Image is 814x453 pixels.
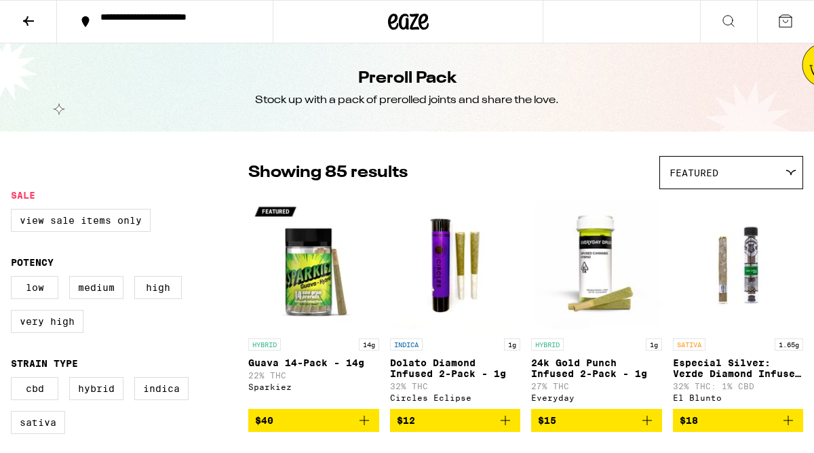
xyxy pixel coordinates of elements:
[390,409,521,432] button: Add to bag
[673,393,804,402] div: El Blunto
[248,371,379,380] p: 22% THC
[69,377,123,400] label: Hybrid
[255,93,559,108] div: Stock up with a pack of prerolled joints and share the love.
[248,409,379,432] button: Add to bag
[248,196,379,409] a: Open page for Guava 14-Pack - 14g from Sparkiez
[673,338,705,351] p: SATIVA
[531,357,662,379] p: 24k Gold Punch Infused 2-Pack - 1g
[134,276,182,299] label: High
[680,415,698,426] span: $18
[531,196,662,332] img: Everyday - 24k Gold Punch Infused 2-Pack - 1g
[390,357,521,379] p: Dolato Diamond Infused 2-Pack - 1g
[8,9,98,20] span: Hi. Need any help?
[11,257,54,268] legend: Potency
[646,338,662,351] p: 1g
[531,382,662,391] p: 27% THC
[248,382,379,391] div: Sparkiez
[11,377,58,400] label: CBD
[11,310,83,333] label: Very High
[255,415,273,426] span: $40
[248,338,281,351] p: HYBRID
[531,338,564,351] p: HYBRID
[248,161,408,184] p: Showing 85 results
[673,196,804,409] a: Open page for Especial Silver: Verde Diamond Infused Blunt - 1.65g from El Blunto
[390,196,521,409] a: Open page for Dolato Diamond Infused 2-Pack - 1g from Circles Eclipse
[11,276,58,299] label: Low
[775,338,803,351] p: 1.65g
[134,377,189,400] label: Indica
[531,196,662,409] a: Open page for 24k Gold Punch Infused 2-Pack - 1g from Everyday
[11,358,78,369] legend: Strain Type
[673,357,804,379] p: Especial Silver: Verde Diamond Infused Blunt - 1.65g
[390,382,521,391] p: 32% THC
[390,393,521,402] div: Circles Eclipse
[390,196,521,332] img: Circles Eclipse - Dolato Diamond Infused 2-Pack - 1g
[538,415,556,426] span: $15
[248,357,379,368] p: Guava 14-Pack - 14g
[11,190,35,201] legend: Sale
[531,409,662,432] button: Add to bag
[673,382,804,391] p: 32% THC: 1% CBD
[11,411,65,434] label: Sativa
[69,276,123,299] label: Medium
[673,409,804,432] button: Add to bag
[670,168,718,178] span: Featured
[358,67,457,90] h1: Preroll Pack
[248,196,379,332] img: Sparkiez - Guava 14-Pack - 14g
[390,338,423,351] p: INDICA
[397,415,415,426] span: $12
[531,393,662,402] div: Everyday
[504,338,520,351] p: 1g
[11,209,151,232] label: View Sale Items Only
[673,196,804,332] img: El Blunto - Especial Silver: Verde Diamond Infused Blunt - 1.65g
[359,338,379,351] p: 14g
